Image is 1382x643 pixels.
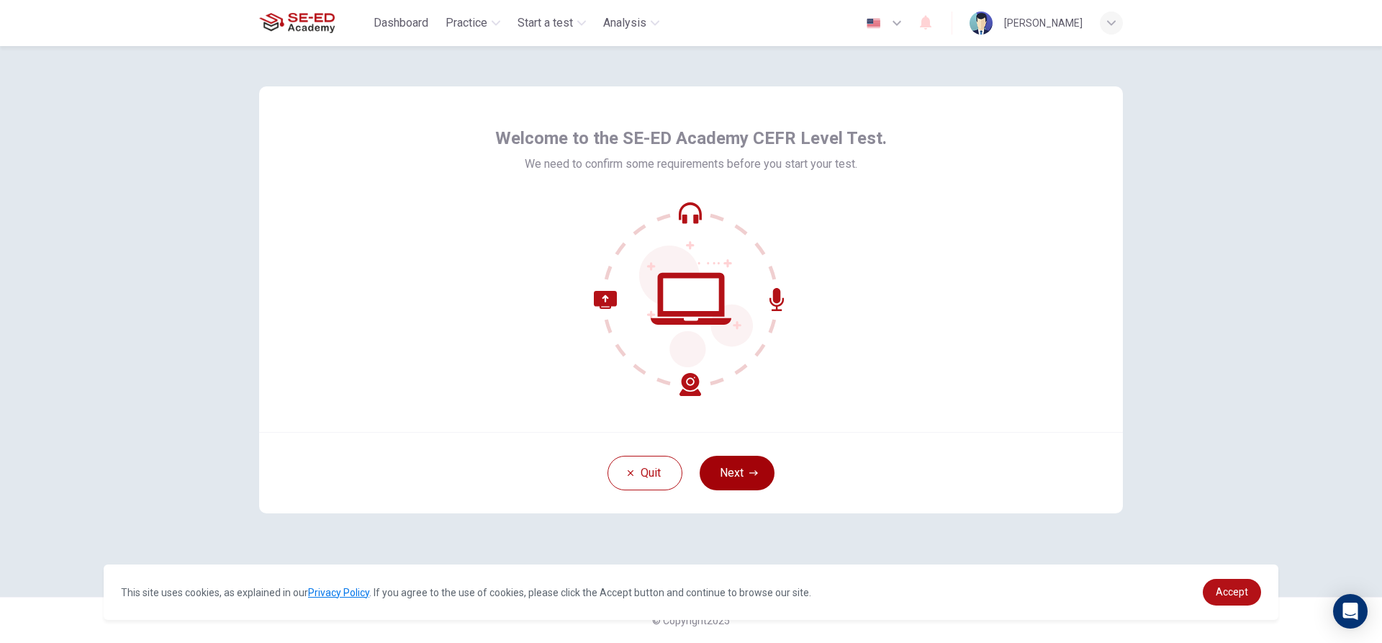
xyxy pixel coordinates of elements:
a: SE-ED Academy logo [259,9,368,37]
span: Analysis [603,14,646,32]
span: Dashboard [374,14,428,32]
button: Dashboard [368,10,434,36]
a: dismiss cookie message [1203,579,1261,606]
div: [PERSON_NAME] [1004,14,1083,32]
span: This site uses cookies, as explained in our . If you agree to the use of cookies, please click th... [121,587,811,598]
a: Privacy Policy [308,587,369,598]
div: Open Intercom Messenger [1333,594,1368,629]
button: Analysis [597,10,665,36]
button: Next [700,456,774,490]
span: Accept [1216,586,1248,598]
div: cookieconsent [104,565,1278,620]
button: Quit [608,456,682,490]
button: Start a test [512,10,592,36]
button: Practice [440,10,506,36]
span: Welcome to the SE-ED Academy CEFR Level Test. [495,127,887,150]
span: Practice [446,14,487,32]
img: Profile picture [970,12,993,35]
img: SE-ED Academy logo [259,9,335,37]
span: Start a test [518,14,573,32]
img: en [864,18,882,29]
span: © Copyright 2025 [652,615,730,626]
span: We need to confirm some requirements before you start your test. [525,156,857,173]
